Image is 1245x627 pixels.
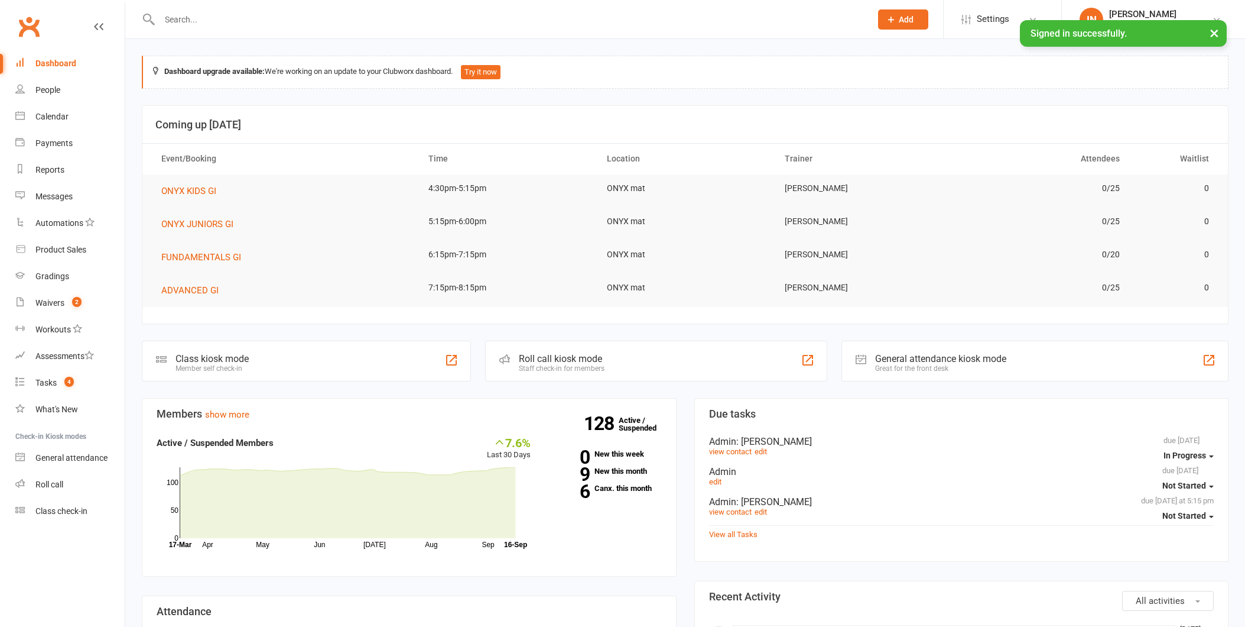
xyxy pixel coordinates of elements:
a: View all Tasks [709,530,758,539]
input: Search... [156,11,863,28]
a: What's New [15,396,125,423]
h3: Due tasks [709,408,1214,420]
div: Payments [35,138,73,148]
td: 0/25 [953,274,1130,302]
a: Waivers 2 [15,290,125,316]
div: Assessments [35,351,94,361]
a: 128Active / Suspended [619,408,671,441]
td: ONYX mat [596,274,774,302]
a: Clubworx [14,12,44,41]
strong: 0 [548,448,590,466]
strong: 6 [548,483,590,500]
h3: Members [157,408,662,420]
div: Admin [709,466,1214,477]
a: Roll call [15,471,125,498]
div: Waivers [35,298,64,308]
a: view contact [709,447,752,456]
div: IN [1080,8,1103,31]
span: FUNDAMENTALS GI [161,252,241,263]
strong: Dashboard upgrade available: [164,67,265,76]
a: Payments [15,130,125,157]
strong: 128 [584,415,619,432]
a: 9New this month [548,467,661,475]
a: show more [205,409,249,420]
button: × [1204,20,1225,46]
td: 0 [1130,208,1220,235]
div: Gradings [35,272,69,281]
a: 6Canx. this month [548,484,661,492]
td: ONYX mat [596,241,774,269]
a: People [15,77,125,104]
a: Reports [15,157,125,183]
div: 7.6% [487,436,531,449]
th: Trainer [774,144,952,174]
div: Messages [35,192,73,201]
td: 0 [1130,241,1220,269]
button: In Progress [1163,445,1214,466]
div: Tasks [35,378,57,387]
td: [PERSON_NAME] [774,208,952,235]
div: General attendance kiosk mode [875,353,1006,364]
div: Admin [709,496,1214,508]
a: edit [709,477,721,486]
a: Automations [15,210,125,237]
td: [PERSON_NAME] [774,274,952,302]
a: edit [755,508,767,516]
div: Class check-in [35,506,87,516]
div: Last 30 Days [487,436,531,461]
button: ONYX KIDS GI [161,184,225,198]
span: 4 [64,377,74,387]
a: Calendar [15,104,125,130]
div: [PERSON_NAME] [1109,9,1212,20]
th: Waitlist [1130,144,1220,174]
span: Add [899,15,914,24]
span: In Progress [1163,451,1206,460]
td: 6:15pm-7:15pm [418,241,596,269]
div: We're working on an update to your Clubworx dashboard. [142,56,1228,89]
td: 0 [1130,174,1220,202]
div: Calendar [35,112,69,121]
a: Assessments [15,343,125,370]
div: Admin [709,436,1214,447]
div: Great for the front desk [875,364,1006,373]
span: : [PERSON_NAME] [736,436,812,447]
div: Automations [35,218,83,228]
a: Gradings [15,263,125,290]
span: ONYX JUNIORS GI [161,219,233,230]
td: 0/20 [953,241,1130,269]
div: Class kiosk mode [175,353,249,364]
h3: Recent Activity [709,591,1214,603]
div: Dashboard [35,59,76,68]
a: Product Sales [15,237,125,263]
button: All activities [1122,591,1214,611]
span: ONYX KIDS GI [161,186,216,196]
div: Reports [35,165,64,174]
td: [PERSON_NAME] [774,241,952,269]
button: Not Started [1162,475,1214,496]
td: ONYX mat [596,174,774,202]
span: Settings [977,6,1009,33]
div: Member self check-in [175,364,249,373]
strong: Active / Suspended Members [157,438,274,448]
a: view contact [709,508,752,516]
button: FUNDAMENTALS GI [161,250,249,264]
button: Add [878,9,928,30]
div: Roll call kiosk mode [519,353,604,364]
h3: Coming up [DATE] [155,119,1215,131]
span: Signed in successfully. [1031,28,1127,39]
a: edit [755,447,767,456]
th: Attendees [953,144,1130,174]
button: ADVANCED GI [161,283,227,298]
div: Workouts [35,325,71,334]
a: Tasks 4 [15,370,125,396]
strong: 9 [548,466,590,483]
a: 0New this week [548,450,661,458]
th: Time [418,144,596,174]
td: 0/25 [953,208,1130,235]
span: 2 [72,297,82,307]
a: Messages [15,183,125,210]
span: All activities [1136,596,1185,606]
td: ONYX mat [596,208,774,235]
a: Dashboard [15,50,125,77]
td: 5:15pm-6:00pm [418,208,596,235]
